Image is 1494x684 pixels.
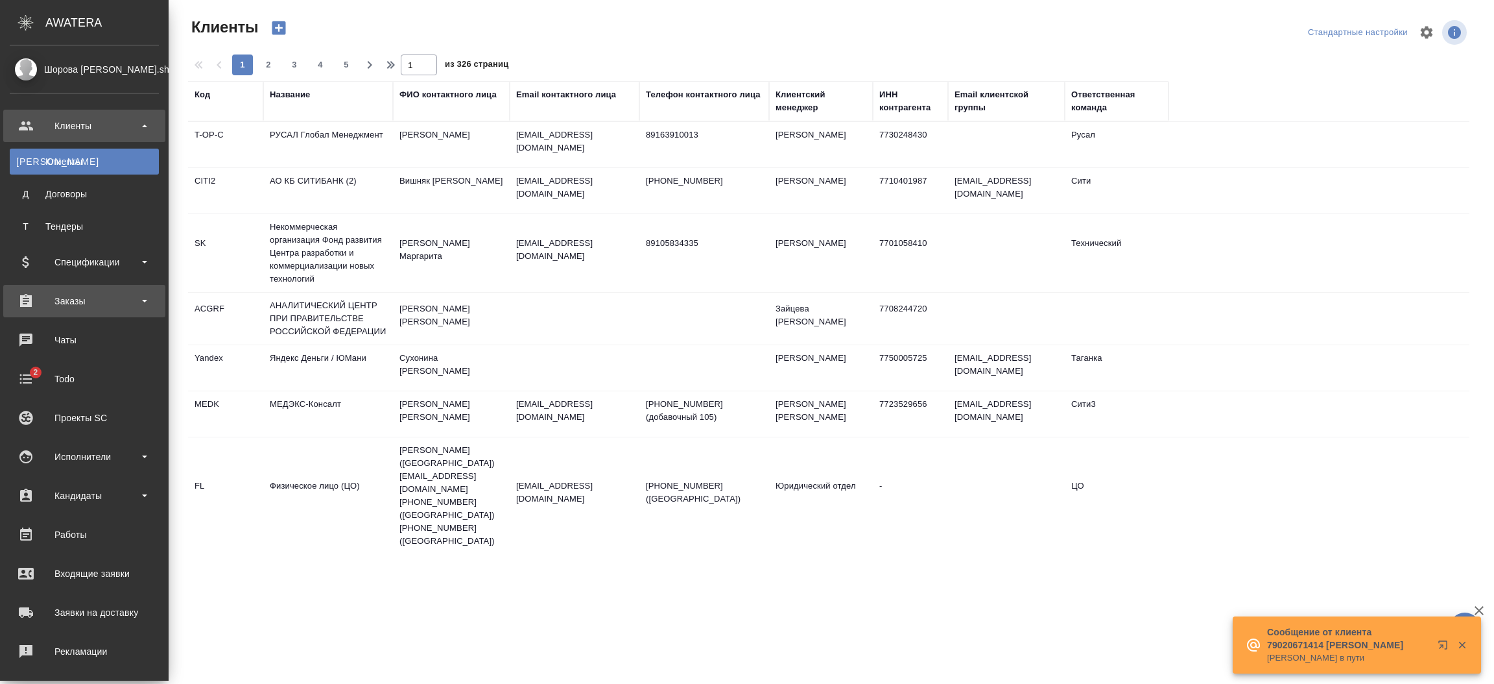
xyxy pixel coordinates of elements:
[3,596,165,629] a: Заявки на доставку
[263,17,294,39] button: Создать
[646,128,763,141] p: 89163910013
[188,296,263,341] td: ACGRF
[10,564,159,583] div: Входящие заявки
[263,214,393,292] td: Некоммерческая организация Фонд развития Центра разработки и коммерциализации новых технологий
[646,175,763,188] p: [PHONE_NUMBER]
[263,345,393,391] td: Яндекс Деньги / ЮМани
[3,519,165,551] a: Работы
[646,398,763,424] p: [PHONE_NUMBER] (добавочный 105)
[516,237,633,263] p: [EMAIL_ADDRESS][DOMAIN_NAME]
[769,473,873,519] td: Юридический отдел
[263,168,393,214] td: АО КБ СИТИБАНК (2)
[873,473,948,519] td: -
[10,603,159,622] div: Заявки на доставку
[954,88,1058,114] div: Email клиентской группы
[10,62,159,77] div: Шорова [PERSON_NAME].shorova_kiev
[188,345,263,391] td: Yandex
[1267,652,1429,665] p: [PERSON_NAME] в пути
[646,88,761,101] div: Телефон контактного лица
[16,188,152,201] div: Договоры
[336,55,357,75] button: 5
[284,55,305,75] button: 3
[445,56,508,75] span: из 326 страниц
[3,557,165,590] a: Входящие заявки
[25,366,45,379] span: 2
[948,168,1065,214] td: [EMAIL_ADDRESS][DOMAIN_NAME]
[10,408,159,428] div: Проекты SC
[3,363,165,395] a: 2Todo
[263,293,393,345] td: АНАЛИТИЧЕСКИЙ ЦЕНТР ПРИ ПРАВИТЕЛЬСТВЕ РОССИЙСКОЙ ФЕДЕРАЦИИ
[776,88,866,114] div: Клиентский менеджер
[1449,613,1481,645] button: 🙏
[10,369,159,389] div: Todo
[310,58,331,71] span: 4
[948,345,1065,391] td: [EMAIL_ADDRESS][DOMAIN_NAME]
[3,402,165,434] a: Проекты SC
[879,88,942,114] div: ИНН контрагента
[10,149,159,175] a: [PERSON_NAME]Клиенты
[310,55,331,75] button: 4
[10,116,159,136] div: Клиенты
[399,88,497,101] div: ФИО контактного лица
[10,252,159,272] div: Спецификации
[393,230,510,276] td: [PERSON_NAME] Маргарита
[393,122,510,167] td: [PERSON_NAME]
[393,168,510,214] td: Вишняк [PERSON_NAME]
[873,345,948,391] td: 7750005725
[10,214,159,239] a: ТТендеры
[263,122,393,167] td: РУСАЛ Глобал Менеджмент
[1065,230,1168,276] td: Технический
[516,128,633,154] p: [EMAIL_ADDRESS][DOMAIN_NAME]
[16,220,152,233] div: Тендеры
[1442,20,1469,45] span: Посмотреть информацию
[10,447,159,467] div: Исполнители
[1065,345,1168,391] td: Таганка
[3,635,165,668] a: Рекламации
[10,181,159,207] a: ДДоговоры
[188,230,263,276] td: SK
[769,168,873,214] td: [PERSON_NAME]
[1305,23,1411,43] div: split button
[769,391,873,437] td: [PERSON_NAME] [PERSON_NAME]
[284,58,305,71] span: 3
[516,480,633,506] p: [EMAIL_ADDRESS][DOMAIN_NAME]
[1449,639,1475,651] button: Закрыть
[16,155,152,168] div: Клиенты
[188,17,258,38] span: Клиенты
[873,122,948,167] td: 7730248430
[258,58,279,71] span: 2
[336,58,357,71] span: 5
[258,55,279,75] button: 2
[188,473,263,519] td: FL
[1071,88,1162,114] div: Ответственная команда
[769,296,873,341] td: Зайцева [PERSON_NAME]
[1065,122,1168,167] td: Русал
[646,480,763,506] p: [PHONE_NUMBER] ([GEOGRAPHIC_DATA])
[873,168,948,214] td: 7710401987
[10,525,159,544] div: Работы
[948,391,1065,437] td: [EMAIL_ADDRESS][DOMAIN_NAME]
[516,398,633,424] p: [EMAIL_ADDRESS][DOMAIN_NAME]
[270,88,310,101] div: Название
[1267,626,1429,652] p: Сообщение от клиента 79020671414 [PERSON_NAME]
[188,168,263,214] td: CITI2
[769,122,873,167] td: [PERSON_NAME]
[393,391,510,437] td: [PERSON_NAME] [PERSON_NAME]
[3,324,165,356] a: Чаты
[188,391,263,437] td: MEDK
[873,391,948,437] td: 7723529656
[1411,17,1442,48] span: Настроить таблицу
[10,291,159,311] div: Заказы
[45,10,169,36] div: AWATERA
[188,122,263,167] td: T-OP-C
[516,88,616,101] div: Email контактного лица
[769,230,873,276] td: [PERSON_NAME]
[10,486,159,506] div: Кандидаты
[263,473,393,519] td: Физическое лицо (ЦО)
[646,237,763,250] p: 89105834335
[10,330,159,350] div: Чаты
[393,437,510,554] td: [PERSON_NAME] ([GEOGRAPHIC_DATA]) [EMAIL_ADDRESS][DOMAIN_NAME] [PHONE_NUMBER] ([GEOGRAPHIC_DATA])...
[873,230,948,276] td: 7701058410
[393,345,510,391] td: Сухонина [PERSON_NAME]
[1430,632,1461,663] button: Открыть в новой вкладке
